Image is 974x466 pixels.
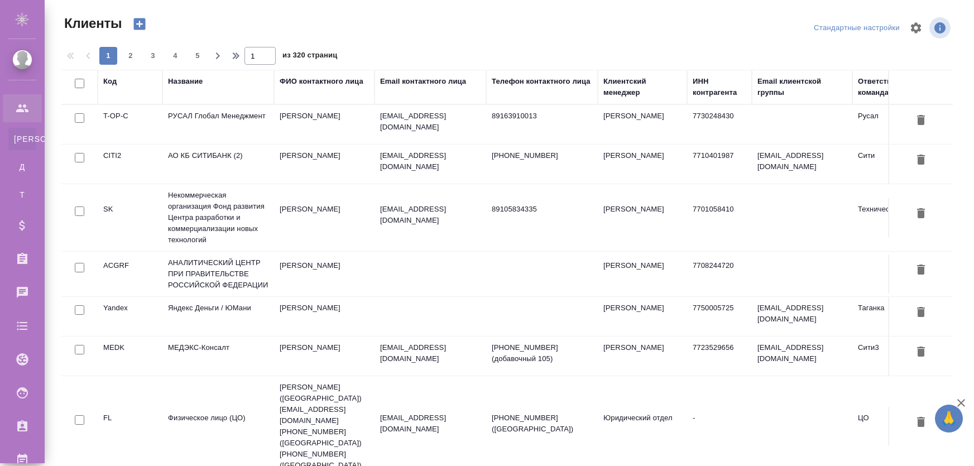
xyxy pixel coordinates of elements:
p: 89163910013 [492,111,592,122]
td: РУСАЛ Глобал Менеджмент [162,105,274,144]
td: Технический [852,198,942,237]
a: Д [8,156,36,178]
span: 🙏 [939,407,958,430]
button: Удалить [911,342,930,363]
span: [PERSON_NAME] [14,133,31,145]
button: 4 [166,47,184,65]
td: Яндекс Деньги / ЮМани [162,297,274,336]
button: 2 [122,47,140,65]
button: Удалить [911,412,930,433]
p: [PHONE_NUMBER] ([GEOGRAPHIC_DATA]) [492,412,592,435]
span: 3 [144,50,162,61]
td: АНАЛИТИЧЕСКИЙ ЦЕНТР ПРИ ПРАВИТЕЛЬСТВЕ РОССИЙСКОЙ ФЕДЕРАЦИИ [162,252,274,296]
td: [PERSON_NAME] [598,145,687,184]
td: [PERSON_NAME] [598,297,687,336]
button: 3 [144,47,162,65]
div: Телефон контактного лица [492,76,591,87]
span: Д [14,161,31,172]
td: [EMAIL_ADDRESS][DOMAIN_NAME] [752,337,852,376]
td: [PERSON_NAME] [274,337,375,376]
td: 7723529656 [687,337,752,376]
td: Сити3 [852,337,942,376]
td: SK [98,198,162,237]
span: 5 [189,50,207,61]
td: FL [98,407,162,446]
td: ЦО [852,407,942,446]
td: 7701058410 [687,198,752,237]
div: Ответственная команда [858,76,936,98]
p: [EMAIL_ADDRESS][DOMAIN_NAME] [380,111,481,133]
td: [PERSON_NAME] [274,105,375,144]
span: Клиенты [61,15,122,32]
p: [EMAIL_ADDRESS][DOMAIN_NAME] [380,150,481,172]
td: [PERSON_NAME] [274,297,375,336]
td: Юридический отдел [598,407,687,446]
td: [PERSON_NAME] [274,254,375,294]
td: 7710401987 [687,145,752,184]
td: МЕДЭКС-Консалт [162,337,274,376]
p: [EMAIL_ADDRESS][DOMAIN_NAME] [380,342,481,364]
p: [EMAIL_ADDRESS][DOMAIN_NAME] [380,412,481,435]
span: Посмотреть информацию [929,17,953,39]
button: Удалить [911,111,930,131]
td: [EMAIL_ADDRESS][DOMAIN_NAME] [752,297,852,336]
button: Удалить [911,260,930,281]
div: Email клиентской группы [757,76,847,98]
button: 5 [189,47,207,65]
td: Таганка [852,297,942,336]
div: split button [811,20,903,37]
td: [PERSON_NAME] [598,198,687,237]
td: [PERSON_NAME] [598,254,687,294]
td: - [687,407,752,446]
td: Физическое лицо (ЦО) [162,407,274,446]
span: из 320 страниц [282,49,337,65]
td: 7708244720 [687,254,752,294]
button: Удалить [911,150,930,171]
td: [EMAIL_ADDRESS][DOMAIN_NAME] [752,145,852,184]
span: 4 [166,50,184,61]
span: 2 [122,50,140,61]
td: АО КБ СИТИБАНК (2) [162,145,274,184]
button: Создать [126,15,153,33]
p: [EMAIL_ADDRESS][DOMAIN_NAME] [380,204,481,226]
button: Удалить [911,204,930,224]
td: Русал [852,105,942,144]
td: 7750005725 [687,297,752,336]
div: Клиентский менеджер [603,76,682,98]
div: Email контактного лица [380,76,466,87]
td: T-OP-C [98,105,162,144]
td: [PERSON_NAME] [274,145,375,184]
td: Сити [852,145,942,184]
td: [PERSON_NAME] [598,105,687,144]
div: ФИО контактного лица [280,76,363,87]
span: Т [14,189,31,200]
button: Удалить [911,302,930,323]
td: Некоммерческая организация Фонд развития Центра разработки и коммерциализации новых технологий [162,184,274,251]
p: 89105834335 [492,204,592,215]
td: Yandex [98,297,162,336]
td: 7730248430 [687,105,752,144]
button: 🙏 [935,405,963,433]
a: Т [8,184,36,206]
div: Код [103,76,117,87]
td: [PERSON_NAME] [598,337,687,376]
td: ACGRF [98,254,162,294]
p: [PHONE_NUMBER] [492,150,592,161]
div: Название [168,76,203,87]
td: MEDK [98,337,162,376]
div: ИНН контрагента [693,76,746,98]
td: CITI2 [98,145,162,184]
a: [PERSON_NAME] [8,128,36,150]
td: [PERSON_NAME] [274,198,375,237]
span: Настроить таблицу [903,15,929,41]
p: [PHONE_NUMBER] (добавочный 105) [492,342,592,364]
